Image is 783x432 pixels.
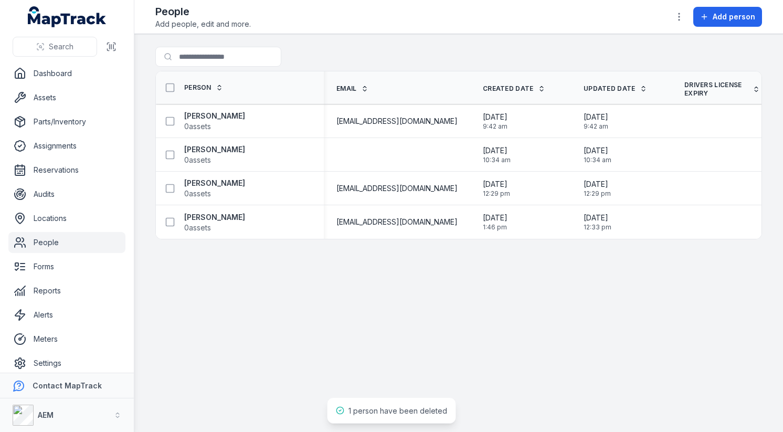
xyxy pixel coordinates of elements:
span: Email [336,85,357,93]
time: 04/07/2025, 9:42:13 am [584,112,608,131]
span: 0 assets [184,188,211,199]
span: Created Date [483,85,534,93]
a: Person [184,83,223,92]
time: 04/09/2025, 1:46:06 pm [483,213,507,231]
span: 12:33 pm [584,223,611,231]
span: [EMAIL_ADDRESS][DOMAIN_NAME] [336,116,458,127]
span: Person [184,83,211,92]
a: Forms [8,256,125,277]
span: Updated Date [584,85,636,93]
span: [DATE] [483,213,507,223]
span: [DATE] [584,213,611,223]
strong: Contact MapTrack [33,381,102,390]
a: [PERSON_NAME]0assets [184,212,245,233]
time: 23/06/2025, 12:29:57 pm [483,179,510,198]
span: 9:42 am [584,122,608,131]
a: MapTrack [28,6,107,27]
a: Drivers license expiry [684,81,760,98]
time: 28/08/2025, 10:34:19 am [584,145,611,164]
span: [DATE] [584,145,611,156]
span: 10:34 am [483,156,511,164]
a: Created Date [483,85,545,93]
time: 23/06/2025, 12:29:57 pm [584,179,611,198]
time: 14/10/2025, 12:33:58 pm [584,213,611,231]
span: Add person [713,12,755,22]
span: [EMAIL_ADDRESS][DOMAIN_NAME] [336,217,458,227]
a: [PERSON_NAME]0assets [184,178,245,199]
a: Assignments [8,135,125,156]
span: 12:29 pm [584,189,611,198]
span: [DATE] [584,179,611,189]
a: People [8,232,125,253]
a: Meters [8,329,125,350]
span: 1:46 pm [483,223,507,231]
span: 0 assets [184,222,211,233]
span: [EMAIL_ADDRESS][DOMAIN_NAME] [336,183,458,194]
a: Parts/Inventory [8,111,125,132]
strong: [PERSON_NAME] [184,178,245,188]
time: 04/07/2025, 9:42:13 am [483,112,507,131]
a: [PERSON_NAME]0assets [184,144,245,165]
a: Dashboard [8,63,125,84]
span: 10:34 am [584,156,611,164]
span: Drivers license expiry [684,81,748,98]
span: [DATE] [584,112,608,122]
strong: [PERSON_NAME] [184,212,245,222]
a: Assets [8,87,125,108]
a: Reservations [8,160,125,181]
h2: People [155,4,251,19]
span: [DATE] [483,179,510,189]
a: Settings [8,353,125,374]
strong: [PERSON_NAME] [184,144,245,155]
span: 12:29 pm [483,189,510,198]
span: 0 assets [184,121,211,132]
button: Search [13,37,97,57]
span: Add people, edit and more. [155,19,251,29]
button: Add person [693,7,762,27]
a: Updated Date [584,85,647,93]
a: [PERSON_NAME]0assets [184,111,245,132]
a: Locations [8,208,125,229]
time: 28/08/2025, 10:34:19 am [483,145,511,164]
strong: [PERSON_NAME] [184,111,245,121]
span: [DATE] [483,145,511,156]
span: Search [49,41,73,52]
a: Email [336,85,368,93]
span: 1 person have been deleted [348,406,447,415]
span: [DATE] [483,112,507,122]
a: Audits [8,184,125,205]
span: 0 assets [184,155,211,165]
strong: AEM [38,410,54,419]
a: Alerts [8,304,125,325]
span: 9:42 am [483,122,507,131]
a: Reports [8,280,125,301]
